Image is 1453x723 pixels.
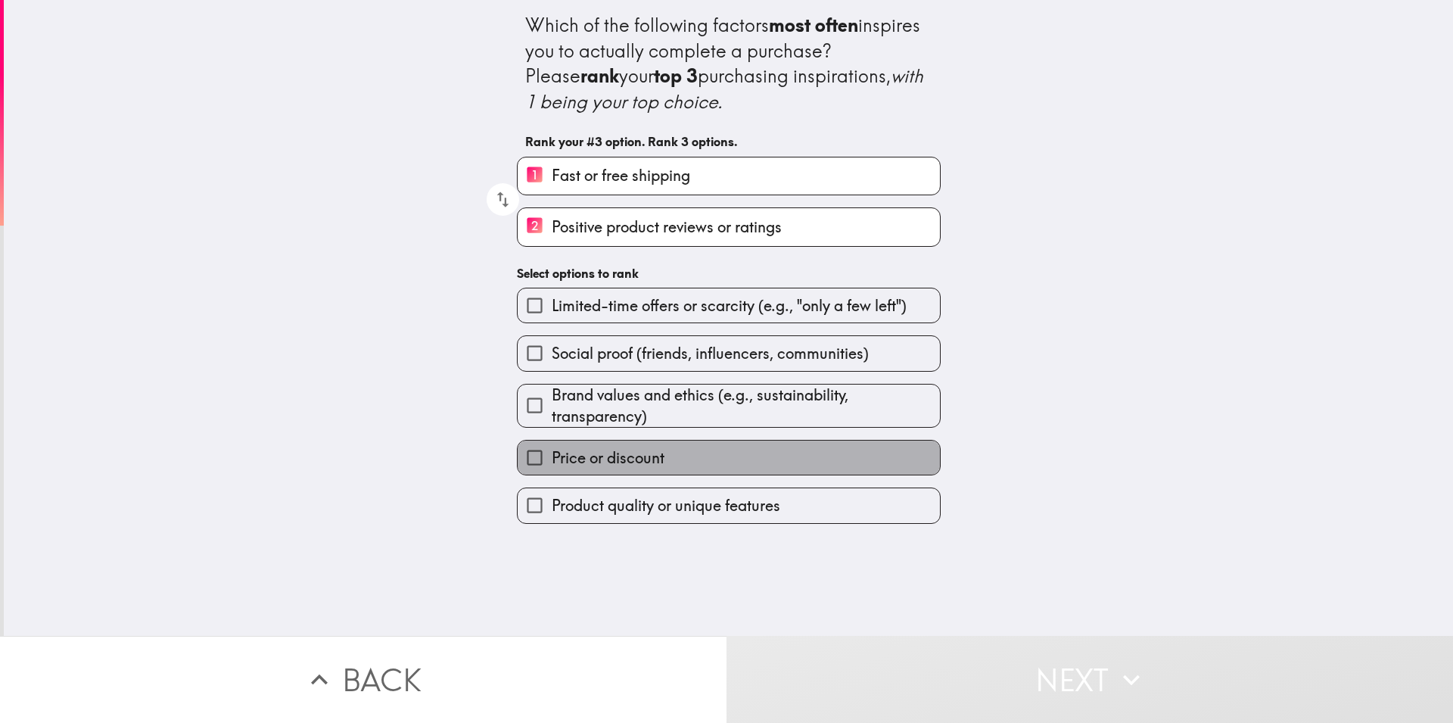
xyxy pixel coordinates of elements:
[552,217,782,238] span: Positive product reviews or ratings
[580,64,619,87] b: rank
[518,288,940,323] button: Limited-time offers or scarcity (e.g., "only a few left")
[525,64,928,113] i: with 1 being your top choice.
[525,133,932,150] h6: Rank your #3 option. Rank 3 options.
[518,441,940,475] button: Price or discount
[552,385,940,427] span: Brand values and ethics (e.g., sustainability, transparency)
[552,295,907,316] span: Limited-time offers or scarcity (e.g., "only a few left")
[518,336,940,370] button: Social proof (friends, influencers, communities)
[518,208,940,245] button: 2Positive product reviews or ratings
[518,488,940,522] button: Product quality or unique features
[525,13,932,114] div: Which of the following factors inspires you to actually complete a purchase? Please your purchasi...
[769,14,858,36] b: most often
[552,447,664,469] span: Price or discount
[654,64,698,87] b: top 3
[518,385,940,427] button: Brand values and ethics (e.g., sustainability, transparency)
[726,636,1453,723] button: Next
[552,343,869,364] span: Social proof (friends, influencers, communities)
[517,265,941,282] h6: Select options to rank
[552,165,690,186] span: Fast or free shipping
[552,495,780,516] span: Product quality or unique features
[518,157,940,195] button: 1Fast or free shipping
